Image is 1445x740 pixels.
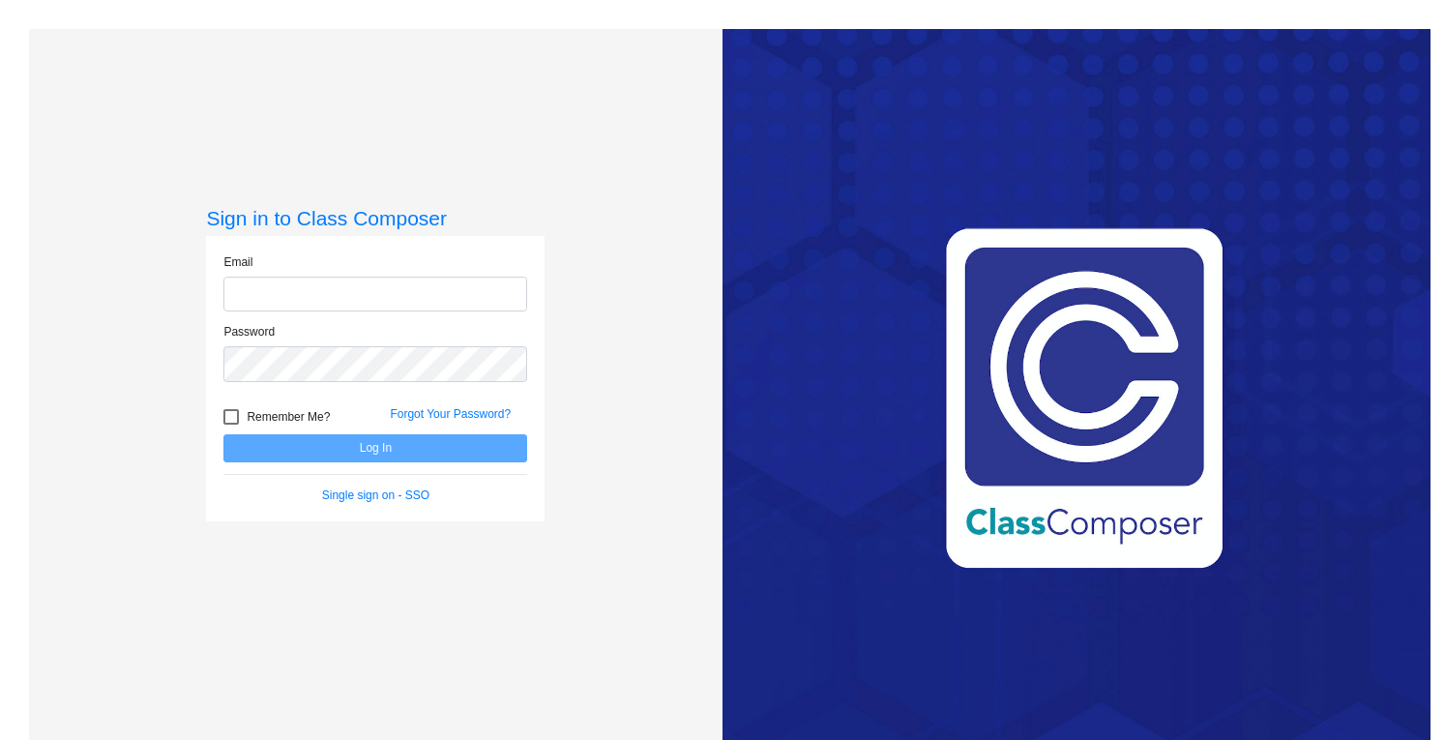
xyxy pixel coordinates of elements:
label: Password [223,323,275,340]
a: Single sign on - SSO [322,488,429,502]
span: Remember Me? [247,405,330,429]
button: Log In [223,434,527,462]
h3: Sign in to Class Composer [206,206,545,230]
a: Forgot Your Password? [390,407,511,421]
label: Email [223,253,252,271]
